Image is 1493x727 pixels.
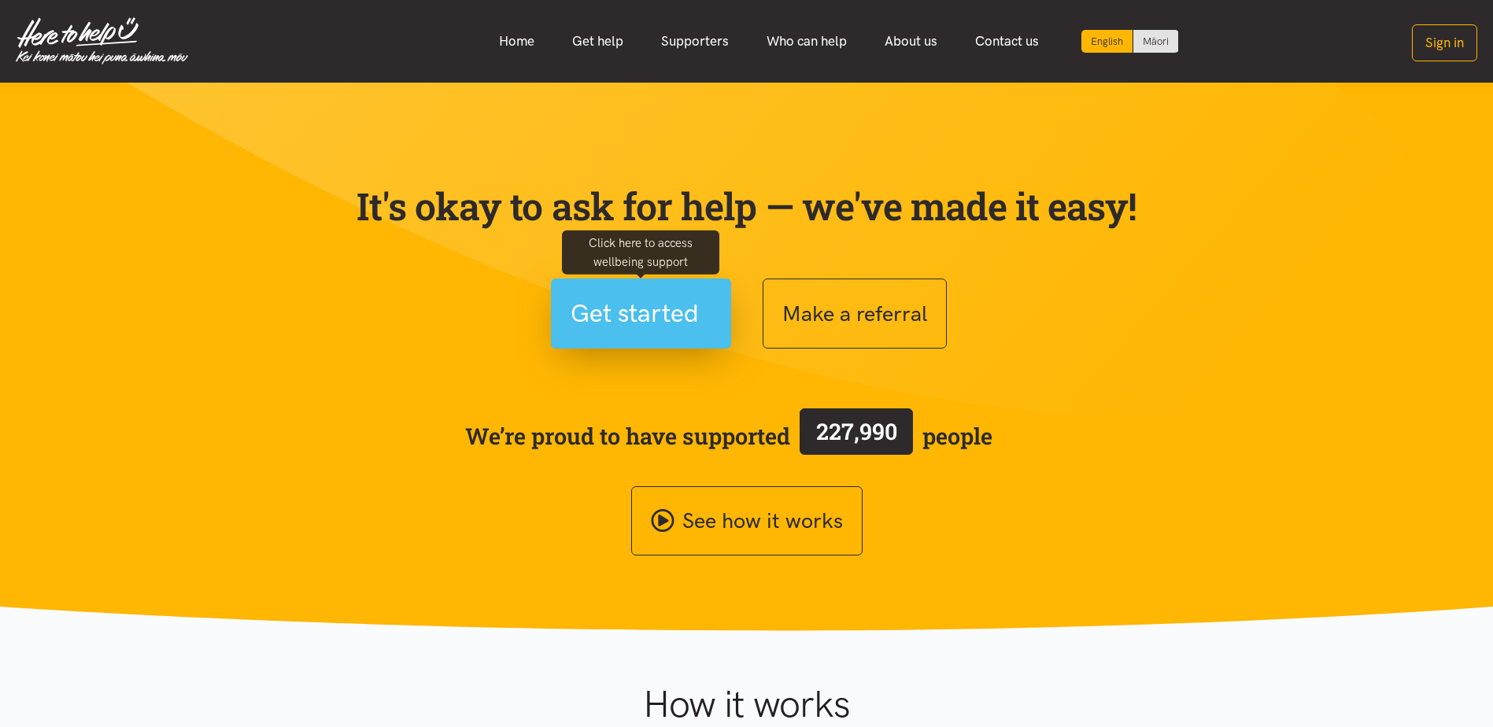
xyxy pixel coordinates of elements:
a: Switch to Te Reo Māori [1133,30,1178,53]
button: Make a referral [763,279,947,349]
span: We’re proud to have supported people [465,405,992,467]
a: Get help [553,24,642,58]
a: Contact us [956,24,1058,58]
div: Current language [1081,30,1133,53]
a: See how it works [631,486,863,556]
span: 227,990 [816,416,897,446]
img: Home [16,17,188,65]
a: About us [866,24,956,58]
a: 227,990 [790,405,922,467]
a: Supporters [642,24,748,58]
span: Get started [571,293,699,334]
a: Who can help [748,24,866,58]
h1: How it works [490,681,1003,727]
button: Get started [551,279,731,349]
div: Language toggle [1081,30,1179,53]
button: Sign in [1412,24,1477,61]
a: Home [480,24,553,58]
p: It's okay to ask for help — we've made it easy! [353,183,1140,229]
div: Click here to access wellbeing support [562,230,719,274]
